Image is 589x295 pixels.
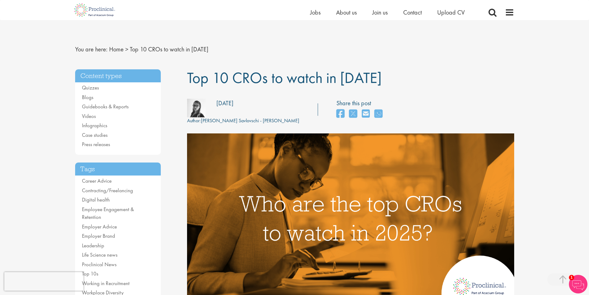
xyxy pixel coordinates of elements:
a: Leadership [82,242,104,249]
a: share on email [362,107,370,121]
span: You are here: [75,45,108,53]
span: 1 [569,275,574,280]
a: Employer Brand [82,232,115,239]
h3: Content types [75,69,161,83]
a: Infographics [82,122,107,129]
span: > [125,45,128,53]
img: fff6768c-7d58-4950-025b-08d63f9598ee [187,99,206,117]
a: Upload CV [437,8,465,16]
a: Jobs [310,8,321,16]
div: [DATE] [216,99,233,108]
a: Digital health [82,196,110,203]
span: Author: [187,117,201,124]
img: Chatbot [569,275,587,293]
a: Case studies [82,132,108,138]
iframe: reCAPTCHA [4,272,83,291]
a: Top 10s [82,270,98,277]
a: Career Advice [82,177,112,184]
a: Blogs [82,94,93,101]
a: Contact [403,8,422,16]
a: share on facebook [336,107,344,121]
a: Employer Advice [82,223,117,230]
a: share on twitter [349,107,357,121]
a: Proclinical News [82,261,117,268]
a: Press releases [82,141,110,148]
label: Share this post [336,99,386,108]
a: Working in Recruitment [82,280,130,287]
a: breadcrumb link [109,45,124,53]
div: [PERSON_NAME] Savlovschi - [PERSON_NAME] [187,117,299,124]
span: Top 10 CROs to watch in [DATE] [130,45,208,53]
a: Videos [82,113,96,119]
a: Contracting/Freelancing [82,187,133,194]
a: Quizzes [82,84,99,91]
a: Employee Engagement & Retention [82,206,134,221]
span: Top 10 CROs to watch in [DATE] [187,68,382,88]
a: Guidebooks & Reports [82,103,129,110]
a: share on whats app [374,107,382,121]
h3: Tags [75,163,161,176]
a: Join us [372,8,388,16]
a: Life Science news [82,251,117,258]
a: About us [336,8,357,16]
